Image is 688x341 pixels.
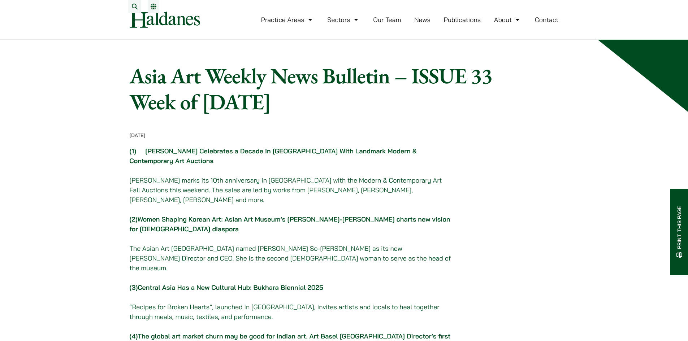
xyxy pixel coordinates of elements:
[130,147,417,165] a: [PERSON_NAME] Celebrates a Decade in [GEOGRAPHIC_DATA] With Landmark Modern & Contemporary Art Au...
[444,16,481,24] a: Publications
[151,4,156,9] a: Switch to EN
[130,283,324,292] strong: (3)
[494,16,522,24] a: About
[327,16,360,24] a: Sectors
[130,244,451,273] p: The Asian Art [GEOGRAPHIC_DATA] named [PERSON_NAME] So-[PERSON_NAME] as its new [PERSON_NAME] Dir...
[130,63,505,115] h1: Asia Art Weekly News Bulletin – ISSUE 33 Week of [DATE]
[535,16,559,24] a: Contact
[130,147,137,155] strong: (1)
[261,16,314,24] a: Practice Areas
[130,175,451,205] p: [PERSON_NAME] marks its 10th anniversary in [GEOGRAPHIC_DATA] with the Modern & Contemporary Art ...
[130,302,451,322] p: “Recipes for Broken Hearts”, launched in [GEOGRAPHIC_DATA], invites artists and locals to heal to...
[130,132,146,139] time: [DATE]
[373,16,401,24] a: Our Team
[138,283,323,292] a: Central Asia Has a New Cultural Hub: Bukhara Biennial 2025
[130,215,450,233] strong: (2)
[130,12,200,28] img: Logo of Haldanes
[130,215,450,233] a: Women Shaping Korean Art: Asian Art Museum’s [PERSON_NAME]-[PERSON_NAME] charts new vision for [D...
[130,332,138,340] b: (4)
[414,16,430,24] a: News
